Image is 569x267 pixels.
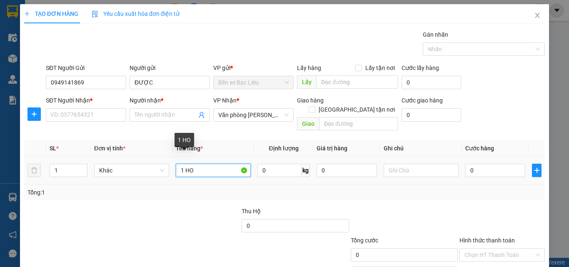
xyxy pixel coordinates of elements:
[46,96,126,105] div: SĐT Người Nhận
[24,10,78,17] span: TẠO ĐƠN HÀNG
[319,117,398,130] input: Dọc đường
[48,20,55,27] span: environment
[213,63,294,72] div: VP gửi
[316,75,398,89] input: Dọc đường
[48,30,55,37] span: phone
[423,31,448,38] label: Gán nhãn
[302,164,310,177] span: kg
[380,140,462,157] th: Ghi chú
[532,167,541,174] span: plus
[315,105,398,114] span: [GEOGRAPHIC_DATA] tận nơi
[4,52,114,66] b: GỬI : Bến xe Bạc Liêu
[176,164,251,177] input: VD: Bàn, Ghế
[402,76,461,89] input: Cước lấy hàng
[242,208,261,215] span: Thu Hộ
[27,107,41,121] button: plus
[269,145,298,152] span: Định lượng
[4,29,159,39] li: 02839.63.63.63
[175,133,194,147] div: 1 HO
[218,76,289,89] span: Bến xe Bạc Liêu
[176,145,203,152] span: Tên hàng
[24,11,30,17] span: plus
[130,96,210,105] div: Người nhận
[218,109,289,121] span: Văn phòng Hồ Chí Minh
[198,112,205,118] span: user-add
[465,145,494,152] span: Cước hàng
[99,164,164,177] span: Khác
[48,5,118,16] b: [PERSON_NAME]
[526,4,549,27] button: Close
[92,11,98,17] img: icon
[297,75,316,89] span: Lấy
[28,111,40,117] span: plus
[534,12,541,19] span: close
[317,164,377,177] input: 0
[402,97,443,104] label: Cước giao hàng
[362,63,398,72] span: Lấy tận nơi
[402,65,439,71] label: Cước lấy hàng
[459,237,515,244] label: Hình thức thanh toán
[130,63,210,72] div: Người gửi
[4,18,159,29] li: 85 [PERSON_NAME]
[213,97,237,104] span: VP Nhận
[297,65,321,71] span: Lấy hàng
[27,188,220,197] div: Tổng: 1
[402,108,461,122] input: Cước giao hàng
[297,97,324,104] span: Giao hàng
[384,164,459,177] input: Ghi Chú
[94,145,125,152] span: Đơn vị tính
[50,145,56,152] span: SL
[27,164,41,177] button: delete
[297,117,319,130] span: Giao
[532,164,542,177] button: plus
[92,10,180,17] span: Yêu cầu xuất hóa đơn điện tử
[46,63,126,72] div: SĐT Người Gửi
[351,237,378,244] span: Tổng cước
[317,145,347,152] span: Giá trị hàng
